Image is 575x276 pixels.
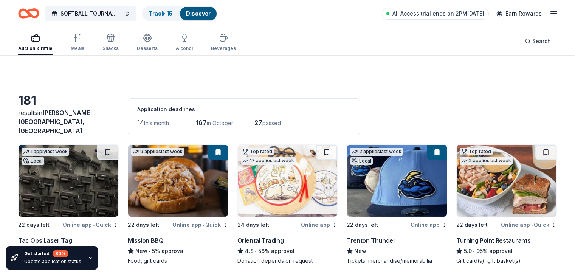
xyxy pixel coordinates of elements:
[456,257,557,265] div: Gift card(s), gift basket(s)
[18,220,50,229] div: 22 days left
[144,120,169,126] span: this month
[71,45,84,51] div: Meals
[18,236,72,245] div: Tac Ops Laser Tag
[347,220,378,229] div: 22 days left
[60,9,121,18] span: SOFTBALL TOURNAMENT 10U
[18,93,119,108] div: 181
[18,45,53,51] div: Auction & raffle
[238,145,338,217] img: Image for Oriental Trading
[237,220,269,229] div: 24 days left
[473,248,475,254] span: •
[18,109,92,135] span: [PERSON_NAME][GEOGRAPHIC_DATA], [GEOGRAPHIC_DATA]
[128,144,228,265] a: Image for Mission BBQ9 applieslast week22 days leftOnline app•QuickMission BBQNew•5% approvalFood...
[18,109,92,135] span: in
[237,257,338,265] div: Donation depends on request
[149,248,150,254] span: •
[45,6,136,21] button: SOFTBALL TOURNAMENT 10U
[102,45,119,51] div: Snacks
[172,220,228,229] div: Online app Quick
[347,257,447,265] div: Tickets, merchandise/memorabilia
[18,30,53,55] button: Auction & raffle
[347,144,447,265] a: Image for Trenton Thunder2 applieslast weekLocal22 days leftOnline appTrenton ThunderNewTickets, ...
[102,30,119,55] button: Snacks
[519,34,557,49] button: Search
[137,105,350,114] div: Application deadlines
[135,247,147,256] span: New
[63,220,119,229] div: Online app Quick
[392,9,484,18] span: All Access trial ends on 2PM[DATE]
[255,248,257,254] span: •
[347,145,447,217] img: Image for Trenton Thunder
[18,108,119,135] div: results
[350,148,403,156] div: 2 applies last week
[203,222,204,228] span: •
[241,157,296,165] div: 17 applies last week
[53,250,68,257] div: 80 %
[149,10,172,17] a: Track· 15
[24,250,81,257] div: Get started
[347,236,395,245] div: Trenton Thunder
[350,157,373,165] div: Local
[382,8,489,20] a: All Access trial ends on 2PM[DATE]
[93,222,95,228] span: •
[254,119,262,127] span: 27
[176,45,193,51] div: Alcohol
[457,145,556,217] img: Image for Turning Point Restaurants
[237,236,284,245] div: Oriental Trading
[24,259,81,265] div: Update application status
[22,157,44,165] div: Local
[186,10,211,17] a: Discover
[237,144,338,265] a: Image for Oriental TradingTop rated17 applieslast week24 days leftOnline appOriental Trading4.8•5...
[211,30,236,55] button: Beverages
[19,145,118,217] img: Image for Tac Ops Laser Tag
[245,247,254,256] span: 4.8
[128,247,228,256] div: 5% approval
[241,148,274,155] div: Top rated
[460,148,493,155] div: Top rated
[501,220,557,229] div: Online app Quick
[22,148,69,156] div: 1 apply last week
[131,148,184,156] div: 9 applies last week
[18,144,119,265] a: Image for Tac Ops Laser Tag1 applylast weekLocal22 days leftOnline app•QuickTac Ops Laser TagNew•...
[128,145,228,217] img: Image for Mission BBQ
[207,120,233,126] span: in October
[464,247,472,256] span: 5.0
[301,220,338,229] div: Online app
[18,5,39,22] a: Home
[137,119,144,127] span: 14
[456,247,557,256] div: 95% approval
[142,6,217,21] button: Track· 15Discover
[237,247,338,256] div: 56% approval
[137,45,158,51] div: Desserts
[196,119,207,127] span: 167
[456,144,557,265] a: Image for Turning Point RestaurantsTop rated2 applieslast week22 days leftOnline app•QuickTurning...
[262,120,281,126] span: passed
[531,222,533,228] span: •
[176,30,193,55] button: Alcohol
[71,30,84,55] button: Meals
[211,45,236,51] div: Beverages
[532,37,551,46] span: Search
[128,257,228,265] div: Food, gift cards
[411,220,447,229] div: Online app
[456,220,488,229] div: 22 days left
[354,247,366,256] span: New
[128,220,159,229] div: 22 days left
[492,7,546,20] a: Earn Rewards
[456,236,530,245] div: Turning Point Restaurants
[128,236,164,245] div: Mission BBQ
[137,30,158,55] button: Desserts
[460,157,513,165] div: 2 applies last week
